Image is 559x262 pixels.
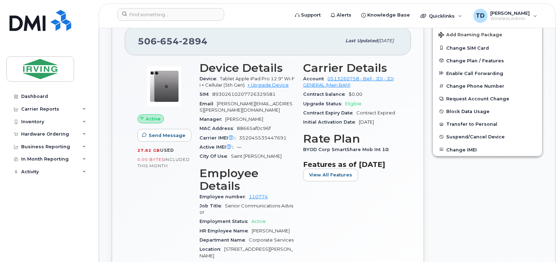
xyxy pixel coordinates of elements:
button: Change Plan / Features [433,54,542,67]
a: + Upgrade Device [247,82,289,88]
span: Last updated [345,38,378,43]
span: Department Name [199,237,249,243]
span: 2894 [179,36,208,46]
h3: Features as of [DATE] [303,160,398,169]
span: Active IMEI [199,144,237,150]
span: Manager [199,117,225,122]
span: SIM [199,92,212,97]
button: Enable Call Forwarding [433,67,542,80]
span: MAC Address [199,126,237,131]
span: Send Message [149,132,185,139]
span: 654 [157,36,179,46]
span: 89302610207726329581 [212,92,276,97]
span: [PERSON_NAME][EMAIL_ADDRESS][PERSON_NAME][DOMAIN_NAME] [199,101,293,113]
span: Wireless Admin [490,16,530,21]
span: Initial Activation Date [303,119,359,125]
span: Job Title [199,203,225,208]
span: included this month [137,157,190,168]
button: Change Phone Number [433,80,542,92]
button: Block Data Usage [433,105,542,118]
span: Quicklinks [429,13,455,19]
span: used [160,148,174,153]
span: Change Plan / Features [446,58,504,63]
button: Send Message [137,129,191,142]
span: Upgrade Status [303,101,345,106]
span: [DATE] [359,119,374,125]
span: Add Roaming Package [438,32,502,39]
span: Carrier IMEI [199,135,239,141]
span: 88665af0c96f [237,126,271,131]
span: Tablet Apple iPad Pro 12.9" Wi-Fi + Cellular (5th Gen) [199,76,295,88]
span: $0.00 [349,92,362,97]
span: 352045535447691 [239,135,287,141]
span: Account [303,76,327,81]
a: Support [290,8,326,22]
button: Change IMEI [433,143,542,156]
span: — [237,144,241,150]
span: Device [199,76,220,81]
h3: Rate Plan [303,132,398,145]
button: Request Account Change [433,92,542,105]
span: Active [251,219,266,224]
span: BYOD Corp SmartShare Mob Int 10 [303,147,392,152]
a: 110774 [249,194,268,199]
span: City Of Use [199,154,231,159]
span: Support [301,12,321,19]
img: image20231002-3703462-1oiag88.jpeg [143,65,185,107]
span: Employment Status [199,219,251,224]
span: Email [199,101,217,106]
span: HR Employee Name [199,228,252,233]
span: Location [199,247,224,252]
a: 0513260758 - Bell - JDI - JDI GENERAL (Main BAN) [303,76,394,88]
span: Contract Expiry Date [303,110,356,116]
span: Eligible [345,101,362,106]
span: 27.82 GB [137,148,160,153]
span: Contract balance [303,92,349,97]
span: [DATE] [378,38,394,43]
span: 0.00 Bytes [137,157,164,162]
button: View All Features [303,169,358,181]
button: Transfer to Personal [433,118,542,130]
span: Enable Call Forwarding [446,70,503,76]
a: Alerts [326,8,356,22]
span: [PERSON_NAME] [490,10,530,16]
span: 506 [138,36,208,46]
input: Find something... [117,8,224,21]
span: Saint [PERSON_NAME] [231,154,282,159]
h3: Device Details [199,62,295,74]
span: Corporate Services [249,237,294,243]
div: Tricia Downard [468,9,542,23]
span: [STREET_ADDRESS][PERSON_NAME] [199,247,293,258]
div: Quicklinks [416,9,467,23]
span: [PERSON_NAME] [225,117,263,122]
span: Employee number [199,194,249,199]
h3: Employee Details [199,167,295,192]
button: Change SIM Card [433,42,542,54]
a: Knowledge Base [356,8,415,22]
button: Add Roaming Package [433,27,542,42]
h3: Carrier Details [303,62,398,74]
span: Suspend/Cancel Device [446,134,505,139]
span: TD [476,12,485,20]
span: Senior Communications Advisor [199,203,293,215]
span: View All Features [309,171,352,178]
span: Active [146,116,161,122]
span: Knowledge Base [367,12,410,19]
span: Contract Expired [356,110,395,116]
span: [PERSON_NAME] [252,228,290,233]
span: Alerts [337,12,351,19]
button: Suspend/Cancel Device [433,130,542,143]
